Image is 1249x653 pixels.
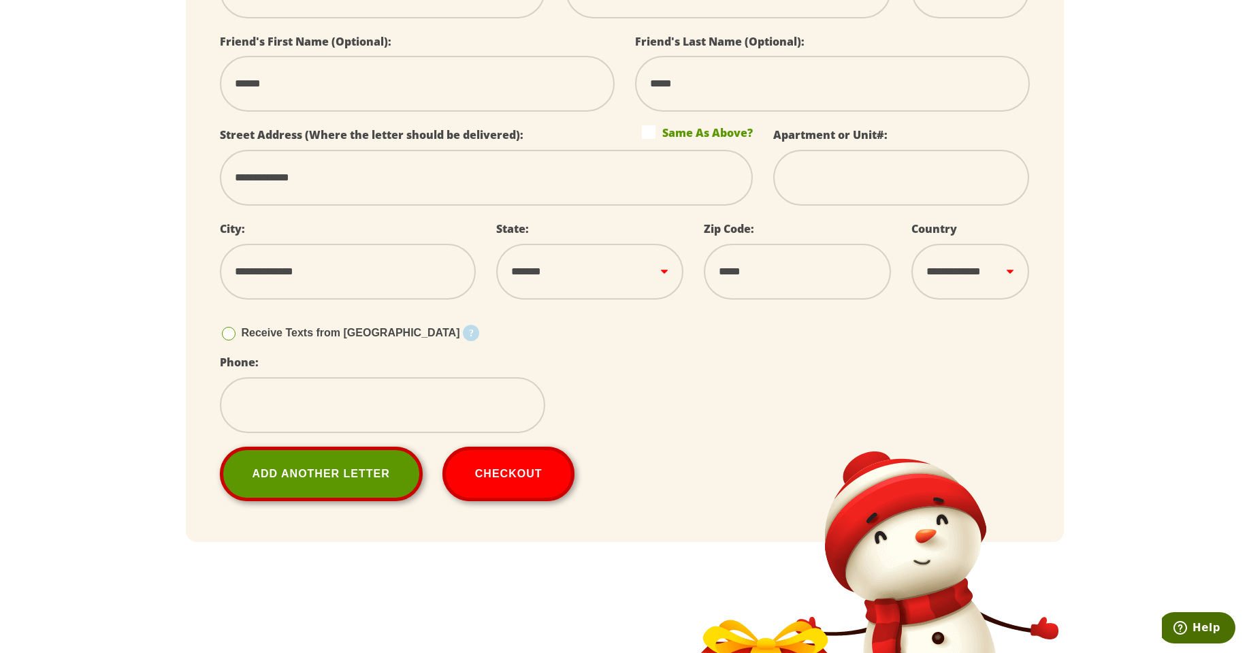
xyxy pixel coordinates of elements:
label: Friend's First Name (Optional): [220,34,391,49]
label: Country [911,221,957,236]
label: Same As Above? [642,125,753,139]
label: Zip Code: [704,221,754,236]
label: Phone: [220,355,259,370]
label: State: [496,221,529,236]
button: Checkout [442,447,575,501]
iframe: Opens a widget where you can find more information [1162,612,1235,646]
label: Apartment or Unit#: [773,127,888,142]
label: Friend's Last Name (Optional): [635,34,805,49]
label: Street Address (Where the letter should be delivered): [220,127,523,142]
label: City: [220,221,245,236]
a: Add Another Letter [220,447,423,501]
span: Receive Texts from [GEOGRAPHIC_DATA] [242,327,460,338]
